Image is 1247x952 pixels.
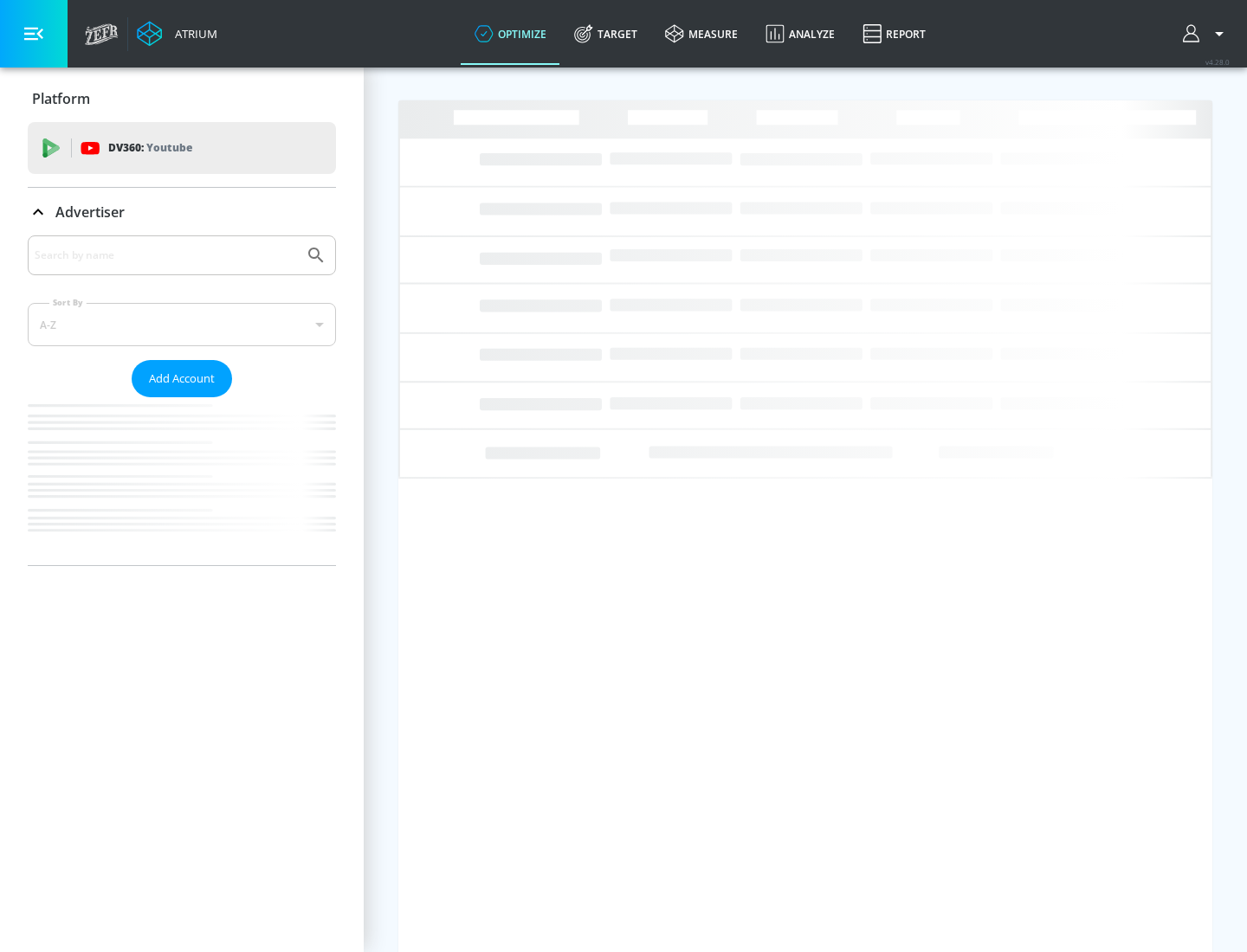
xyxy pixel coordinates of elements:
p: Youtube [146,138,192,157]
div: A-Z [28,303,336,346]
p: Advertiser [55,203,125,222]
span: v 4.28.0 [1205,57,1230,67]
a: Analyze [752,3,849,65]
div: Atrium [168,26,217,42]
button: Add Account [132,360,232,397]
span: Add Account [149,369,215,389]
label: Sort By [49,297,87,308]
div: Advertiser [28,235,336,565]
input: Search by name [35,244,297,267]
div: Advertiser [28,188,336,236]
p: DV360: [108,138,192,158]
a: Report [849,3,940,65]
a: Atrium [137,21,217,47]
div: Platform [28,74,336,123]
nav: list of Advertiser [28,397,336,565]
a: Target [560,3,651,65]
div: DV360: Youtube [28,122,336,174]
p: Platform [32,89,90,108]
a: optimize [461,3,560,65]
a: measure [651,3,752,65]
